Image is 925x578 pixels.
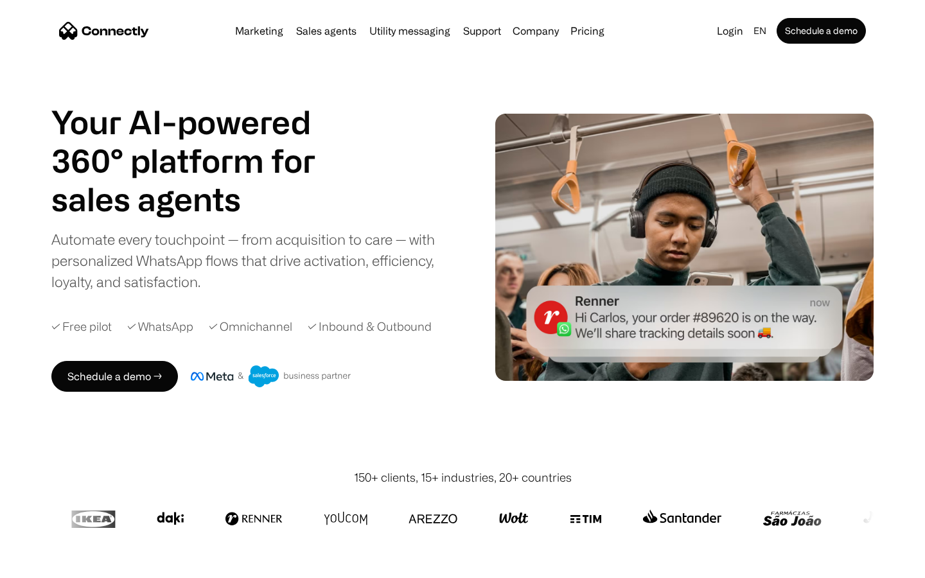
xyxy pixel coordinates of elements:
[127,318,193,335] div: ✓ WhatsApp
[191,365,351,387] img: Meta and Salesforce business partner badge.
[59,21,149,40] a: home
[291,26,362,36] a: Sales agents
[51,318,112,335] div: ✓ Free pilot
[513,22,559,40] div: Company
[51,180,347,218] div: carousel
[565,26,610,36] a: Pricing
[354,469,572,486] div: 150+ clients, 15+ industries, 20+ countries
[458,26,506,36] a: Support
[777,18,866,44] a: Schedule a demo
[51,103,347,180] h1: Your AI-powered 360° platform for
[364,26,455,36] a: Utility messaging
[51,180,347,218] div: 1 of 4
[209,318,292,335] div: ✓ Omnichannel
[509,22,563,40] div: Company
[51,180,347,218] h1: sales agents
[712,22,748,40] a: Login
[51,229,456,292] div: Automate every touchpoint — from acquisition to care — with personalized WhatsApp flows that driv...
[748,22,774,40] div: en
[51,361,178,392] a: Schedule a demo →
[230,26,288,36] a: Marketing
[308,318,432,335] div: ✓ Inbound & Outbound
[13,554,77,574] aside: Language selected: English
[26,556,77,574] ul: Language list
[753,22,766,40] div: en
